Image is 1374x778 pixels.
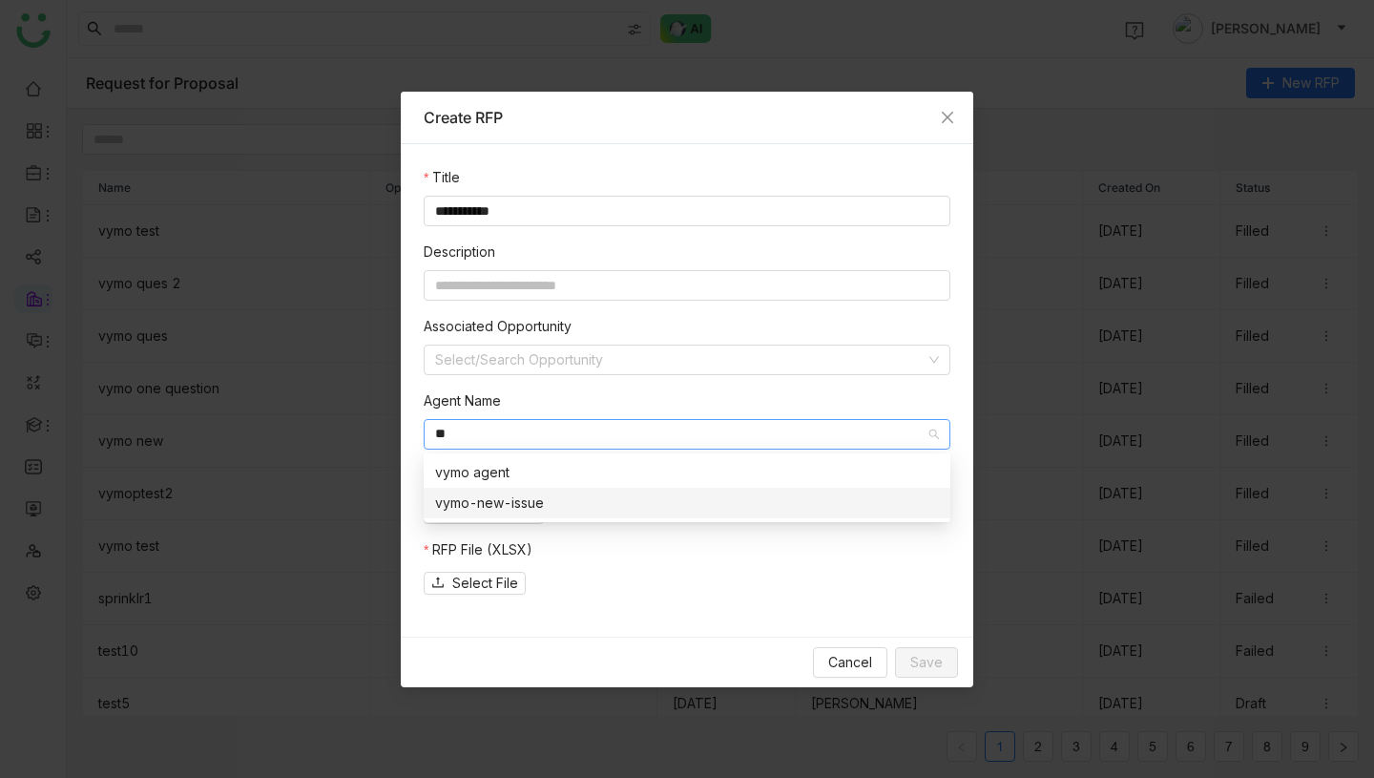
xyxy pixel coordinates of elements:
[424,539,532,560] label: RFP File (XLSX)
[452,573,518,594] span: Select File
[424,390,501,411] label: Agent Name
[828,652,872,673] span: Cancel
[435,493,939,514] div: vymo-new-issue
[424,572,526,595] button: Select File
[424,107,950,128] div: Create RFP
[424,316,572,337] label: Associated Opportunity
[813,647,887,678] button: Cancel
[922,92,973,143] button: Close
[435,462,939,483] div: vymo agent
[424,488,950,518] nz-option-item: vymo-new-issue
[895,647,958,678] button: Save
[424,457,950,488] nz-option-item: vymo agent
[424,242,495,263] label: Description
[424,167,460,188] label: Title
